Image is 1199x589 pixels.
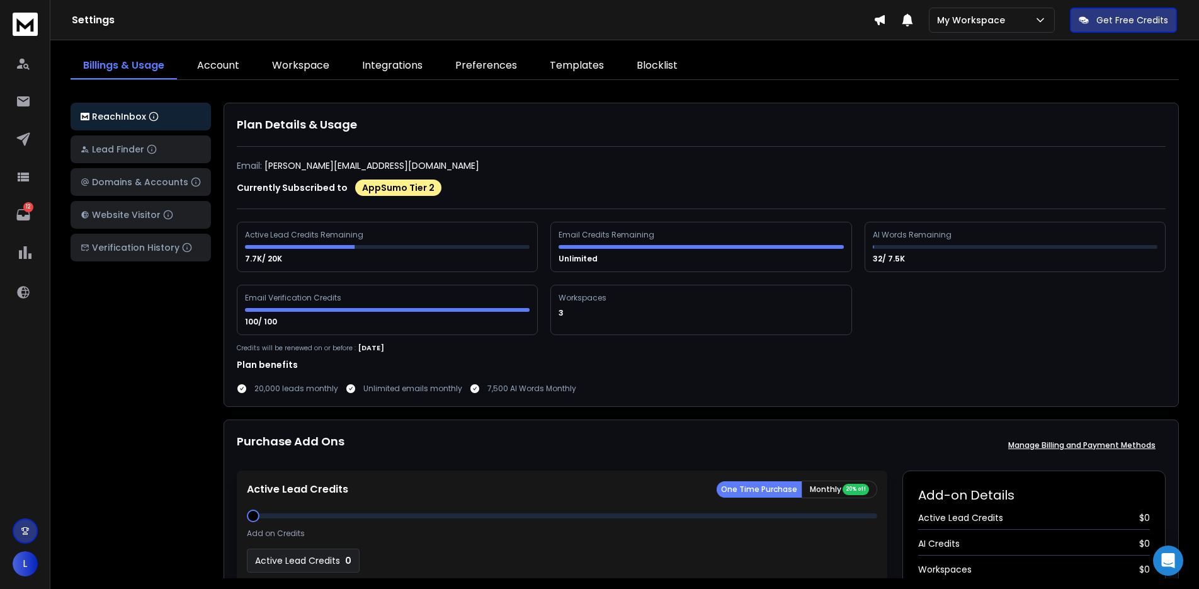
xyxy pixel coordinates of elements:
button: ReachInbox [71,103,211,130]
button: Verification History [71,234,211,261]
a: Workspace [259,53,342,79]
p: 7,500 AI Words Monthly [487,384,576,394]
a: Blocklist [624,53,690,79]
span: $ 0 [1139,512,1150,524]
p: Credits will be renewed on or before : [237,343,356,353]
p: Active Lead Credits [255,554,340,567]
p: 0 [345,554,351,567]
button: Get Free Credits [1070,8,1177,33]
p: [DATE] [358,343,384,353]
p: 20,000 leads monthly [254,384,338,394]
span: Workspaces [918,563,972,576]
div: Email Verification Credits [245,293,343,303]
p: 12 [23,202,33,212]
a: Preferences [443,53,530,79]
button: L [13,551,38,576]
p: 7.7K/ 20K [245,254,284,264]
a: Billings & Usage [71,53,177,79]
span: $ 0 [1139,563,1150,576]
p: Email: [237,159,262,172]
h1: Settings [72,13,873,28]
h1: Purchase Add Ons [237,433,344,458]
h1: Plan Details & Usage [237,116,1166,134]
p: Manage Billing and Payment Methods [1008,440,1156,450]
h2: Add-on Details [918,486,1151,504]
button: Website Visitor [71,201,211,229]
p: Currently Subscribed to [237,181,348,194]
div: AppSumo Tier 2 [355,180,441,196]
p: 3 [559,308,565,318]
button: Manage Billing and Payment Methods [998,433,1166,458]
img: logo [13,13,38,36]
div: Email Credits Remaining [559,230,656,240]
div: Open Intercom Messenger [1153,546,1183,576]
p: [PERSON_NAME][EMAIL_ADDRESS][DOMAIN_NAME] [264,159,479,172]
p: Active Lead Credits [247,482,348,497]
p: 100/ 100 [245,317,279,327]
div: 20% off [843,484,869,495]
button: One Time Purchase [717,481,802,498]
p: Add on Credits [247,529,305,539]
span: AI Credits [918,537,960,550]
button: Domains & Accounts [71,168,211,196]
a: Integrations [349,53,435,79]
img: logo [81,113,89,121]
p: 32/ 7.5K [873,254,907,264]
button: Monthly 20% off [802,481,877,498]
p: Unlimited [559,254,599,264]
a: Account [185,53,252,79]
p: My Workspace [937,14,1010,26]
p: Get Free Credits [1096,14,1168,26]
span: $ 0 [1139,537,1150,550]
div: AI Words Remaining [873,230,953,240]
div: Workspaces [559,293,608,303]
p: Unlimited emails monthly [363,384,462,394]
a: Templates [537,53,617,79]
div: Active Lead Credits Remaining [245,230,365,240]
h1: Plan benefits [237,358,1166,371]
button: Lead Finder [71,135,211,163]
a: 12 [11,202,36,227]
span: Active Lead Credits [918,512,1003,524]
